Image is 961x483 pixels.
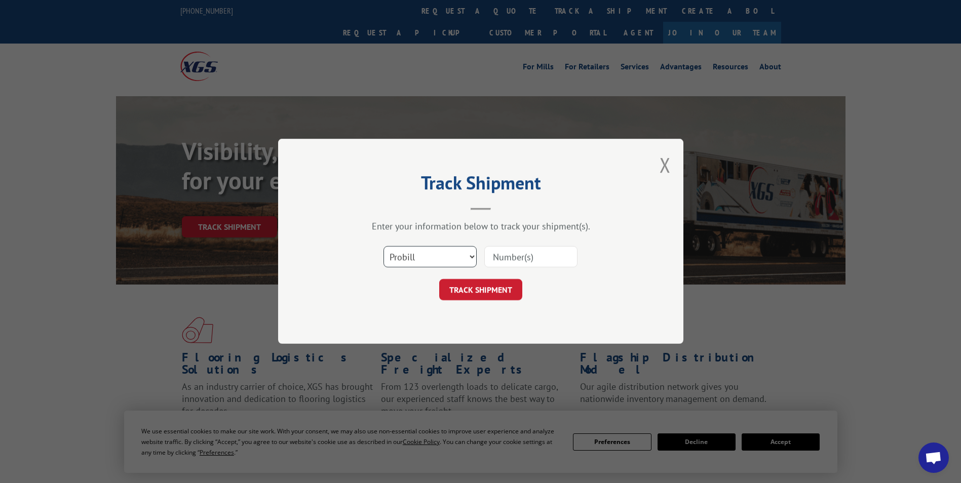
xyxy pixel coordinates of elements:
button: TRACK SHIPMENT [439,279,522,301]
h2: Track Shipment [329,176,633,195]
div: Enter your information below to track your shipment(s). [329,221,633,232]
input: Number(s) [484,247,578,268]
button: Close modal [660,151,671,178]
div: Open chat [918,442,949,473]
